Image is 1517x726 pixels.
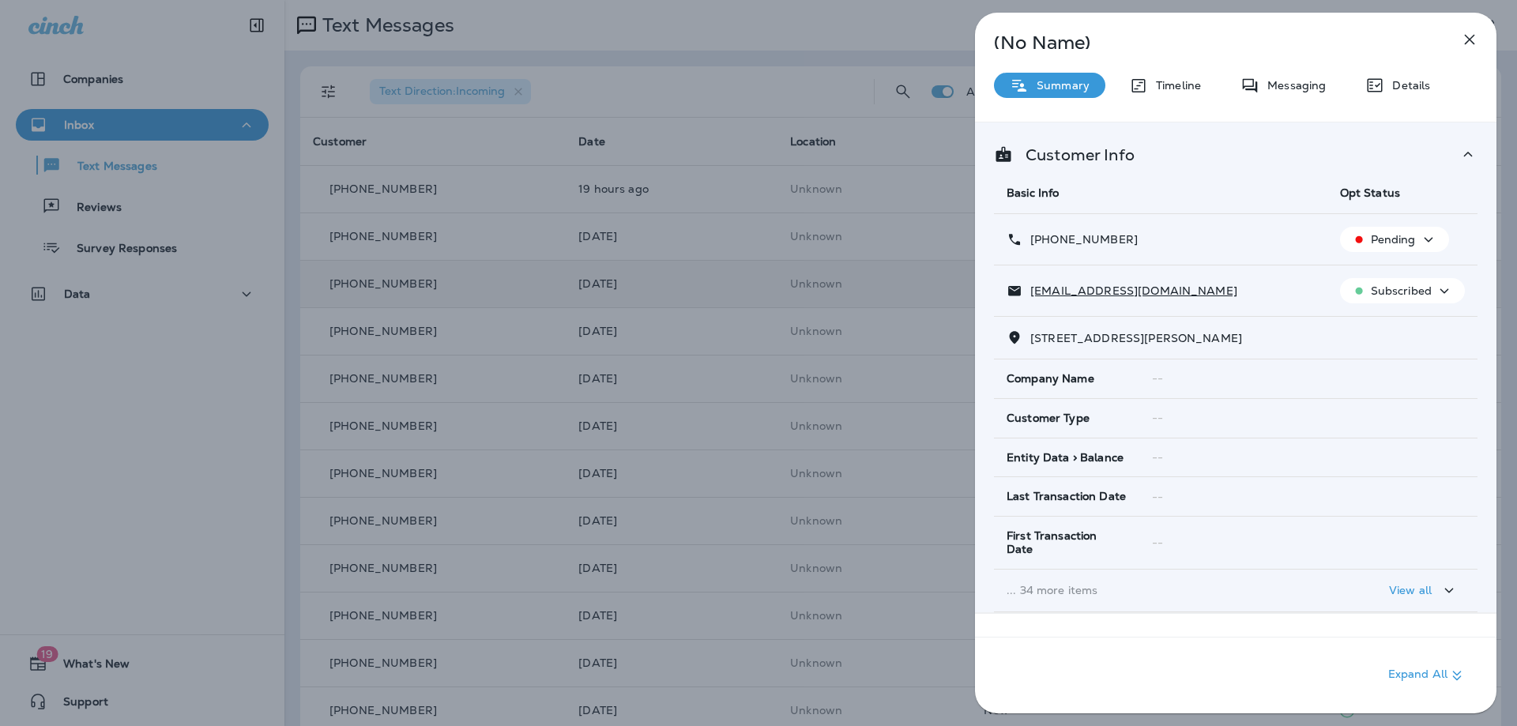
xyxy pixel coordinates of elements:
[1007,186,1059,200] span: Basic Info
[1148,79,1201,92] p: Timeline
[1371,233,1416,246] p: Pending
[1384,79,1430,92] p: Details
[1340,227,1449,252] button: Pending
[1007,451,1124,465] span: Entity Data > Balance
[994,36,1425,49] p: (No Name)
[1022,233,1138,246] p: [PHONE_NUMBER]
[1007,490,1126,503] span: Last Transaction Date
[1340,278,1465,303] button: Subscribed
[1152,490,1163,504] span: --
[1152,450,1163,465] span: --
[1007,529,1127,556] span: First Transaction Date
[1383,576,1465,605] button: View all
[1022,284,1237,297] p: [EMAIL_ADDRESS][DOMAIN_NAME]
[1007,584,1315,596] p: ... 34 more items
[1259,79,1326,92] p: Messaging
[1388,666,1466,685] p: Expand All
[1382,661,1473,690] button: Expand All
[1030,331,1242,345] span: [STREET_ADDRESS][PERSON_NAME]
[1152,411,1163,425] span: --
[1152,536,1163,550] span: --
[1152,371,1163,386] span: --
[1389,584,1432,596] p: View all
[1007,412,1090,425] span: Customer Type
[1029,79,1090,92] p: Summary
[1013,149,1135,161] p: Customer Info
[1007,372,1094,386] span: Company Name
[1340,186,1400,200] span: Opt Status
[1371,284,1432,297] p: Subscribed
